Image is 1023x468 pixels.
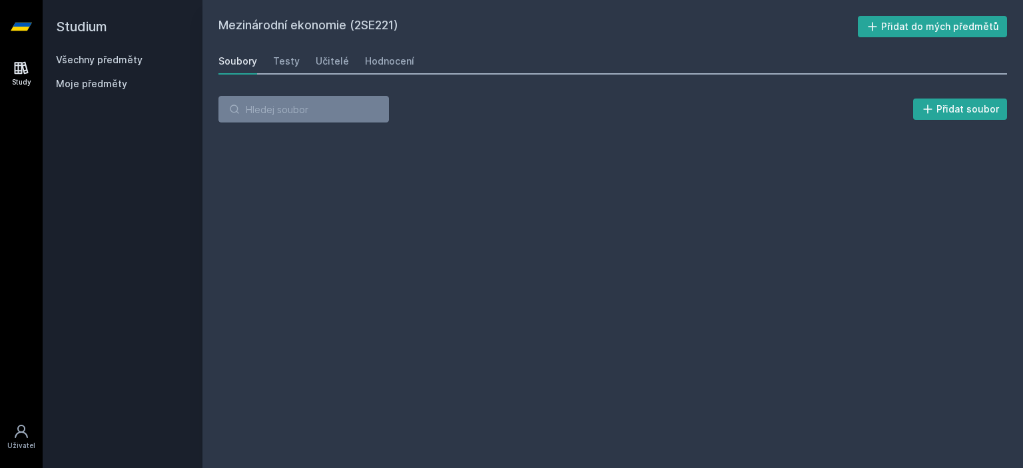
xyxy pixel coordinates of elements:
div: Soubory [218,55,257,68]
button: Přidat do mých předmětů [858,16,1008,37]
div: Study [12,77,31,87]
div: Učitelé [316,55,349,68]
button: Přidat soubor [913,99,1008,120]
a: Učitelé [316,48,349,75]
a: Hodnocení [365,48,414,75]
h2: Mezinárodní ekonomie (2SE221) [218,16,858,37]
div: Testy [273,55,300,68]
a: Uživatel [3,417,40,457]
a: Testy [273,48,300,75]
a: Soubory [218,48,257,75]
a: Všechny předměty [56,54,143,65]
span: Moje předměty [56,77,127,91]
a: Study [3,53,40,94]
input: Hledej soubor [218,96,389,122]
div: Uživatel [7,441,35,451]
div: Hodnocení [365,55,414,68]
